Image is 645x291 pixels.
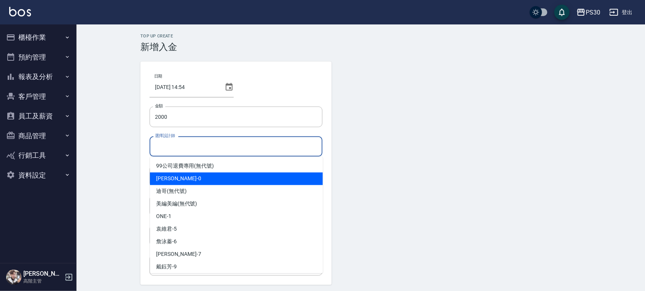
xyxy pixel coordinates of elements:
button: PS30 [573,5,603,20]
p: 高階主管 [23,278,62,285]
button: 預約管理 [3,47,73,67]
span: ONE -1 [156,213,171,221]
button: 客戶管理 [3,87,73,107]
button: 登出 [606,5,636,19]
img: Person [6,270,21,285]
span: [PERSON_NAME] -0 [156,175,201,183]
h5: [PERSON_NAME] [23,270,62,278]
span: 99公司退費專用 (無代號) [156,162,214,170]
span: [PERSON_NAME] -7 [156,251,201,259]
label: 日期 [154,73,162,79]
button: 報表及分析 [3,67,73,87]
button: 行銷工具 [3,145,73,165]
span: 美編美編 (無代號) [156,200,197,208]
label: 金額 [155,103,163,109]
span: 袁維君 -5 [156,225,177,233]
button: save [554,5,570,20]
div: PS30 [586,8,600,17]
button: 商品管理 [3,126,73,146]
img: Logo [9,7,31,16]
label: 選擇設計師 [155,133,175,139]
h3: 新增入金 [140,42,581,52]
button: 資料設定 [3,165,73,185]
button: 櫃檯作業 [3,27,73,47]
span: 戴鈺芳 -9 [156,263,177,271]
button: 員工及薪資 [3,106,73,126]
span: 迪哥 (無代號) [156,188,187,196]
span: 詹泳蓁 -6 [156,238,177,246]
h2: Top Up Create [140,34,581,39]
